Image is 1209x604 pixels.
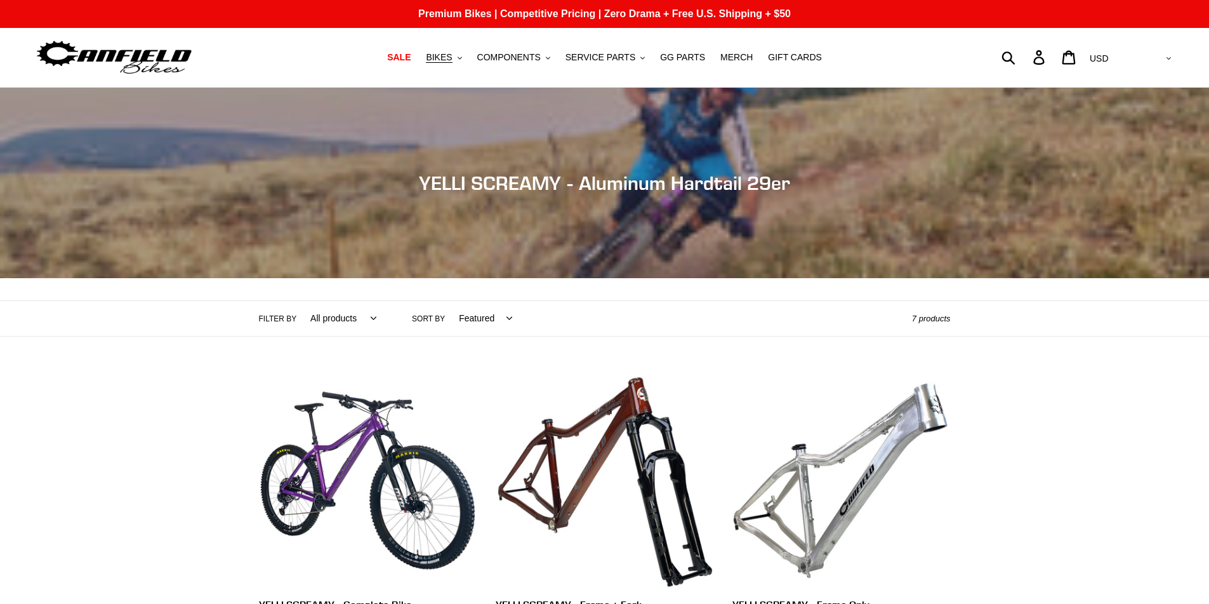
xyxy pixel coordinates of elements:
span: BIKES [426,52,452,63]
span: MERCH [720,52,753,63]
span: GG PARTS [660,52,705,63]
span: 7 products [912,314,951,323]
a: MERCH [714,49,759,66]
span: GIFT CARDS [768,52,822,63]
button: BIKES [420,49,468,66]
button: COMPONENTS [471,49,557,66]
input: Search [1008,43,1041,71]
span: YELLI SCREAMY - Aluminum Hardtail 29er [419,171,790,194]
label: Filter by [259,313,297,325]
span: COMPONENTS [477,52,541,63]
button: SERVICE PARTS [559,49,651,66]
span: SERVICE PARTS [565,52,635,63]
span: SALE [387,52,411,63]
img: Canfield Bikes [35,37,194,77]
label: Sort by [412,313,445,325]
a: GG PARTS [654,49,711,66]
a: SALE [381,49,417,66]
a: GIFT CARDS [762,49,828,66]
